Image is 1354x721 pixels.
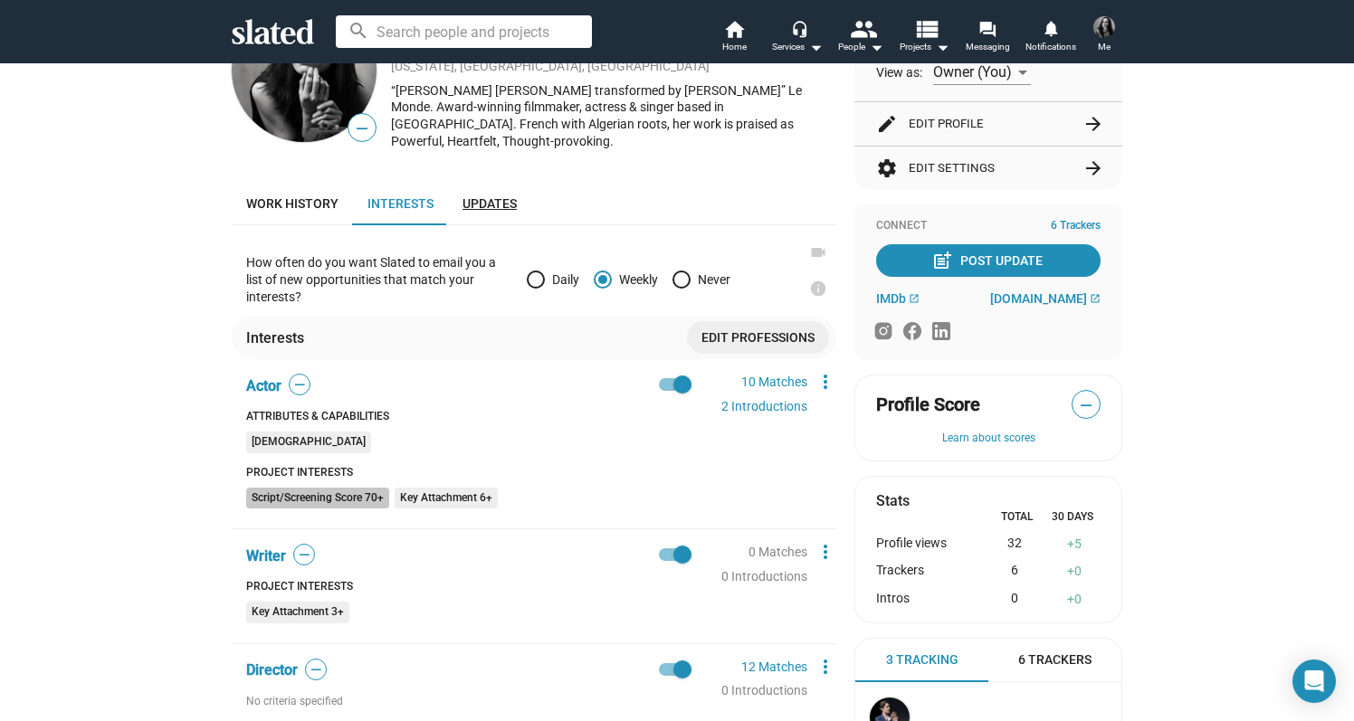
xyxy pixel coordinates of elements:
span: Notifications [1025,36,1076,58]
div: 0 [1049,563,1101,580]
mat-icon: arrow_drop_down [805,36,826,58]
a: Notifications [1019,18,1082,58]
div: No criteria specified [246,695,691,709]
div: 0 Matches [749,544,807,561]
span: Updates [462,196,517,211]
mat-icon: headset_mic [791,20,807,36]
div: “[PERSON_NAME] [PERSON_NAME] transformed by [PERSON_NAME]” Le Monde. Award-winning filmmaker, act... [391,82,836,149]
div: 32 [979,536,1048,553]
span: — [306,661,326,678]
mat-icon: view_list [913,15,939,42]
div: Trackers [876,563,979,580]
input: Search people and projects [336,15,592,48]
button: Post Update [876,244,1101,277]
mat-icon: arrow_drop_down [865,36,887,58]
span: IMDb [876,291,906,306]
span: Writer [246,547,286,564]
mat-icon: people [850,15,876,42]
mat-chip: Script/Screening Score 70+ [246,488,389,509]
span: Weekly [612,272,658,287]
div: Interests [246,328,311,347]
div: Project Interests [246,580,691,594]
a: 10 Matches [741,375,807,389]
button: Open an edit user professions bottom sheet [687,321,829,354]
mat-icon: videocam [809,243,827,261]
div: 0 Introductions [721,682,807,699]
a: [US_STATE], [GEOGRAPHIC_DATA], [GEOGRAPHIC_DATA] [391,59,710,73]
mat-icon: info [809,280,827,298]
mat-icon: edit [876,113,898,135]
mat-icon: more_vert [815,541,836,563]
a: Interests [353,182,448,225]
div: Services [772,36,823,58]
a: Work history [232,182,353,225]
div: 6 [979,563,1048,580]
span: + [1067,564,1074,578]
mat-chip: Key Attachment 3+ [246,602,349,623]
span: Director [246,661,298,678]
span: + [1067,592,1074,606]
a: Updates [448,182,531,225]
a: Learn more [800,280,836,316]
div: Intros [876,591,979,608]
mat-chip: [DEMOGRAPHIC_DATA] [246,432,371,453]
mat-icon: open_in_new [909,293,920,304]
mat-icon: open_in_new [1090,293,1101,304]
div: 0 Introductions [721,568,807,585]
span: [DOMAIN_NAME] [990,291,1087,306]
span: — [290,376,310,394]
span: Projects [900,36,949,58]
span: 3 Tracking [886,651,958,669]
div: Profile views [876,536,979,553]
span: Never [691,272,730,287]
mat-icon: arrow_drop_down [931,36,953,58]
span: Messaging [966,36,1010,58]
div: People [838,36,883,58]
a: [DOMAIN_NAME] [990,291,1101,306]
div: 0 [1049,591,1101,608]
div: Post Update [935,244,1043,277]
mat-icon: notifications [1042,19,1059,36]
div: Connect [876,219,1101,233]
span: — [294,546,314,564]
a: Messaging [956,18,1019,58]
span: View as: [876,64,922,81]
div: Total [988,510,1044,525]
div: Attributes & Capabilities [246,410,691,424]
a: 2 Introductions [721,399,807,413]
button: Edit Profile [876,102,1101,146]
mat-icon: more_vert [815,656,836,678]
span: Profile Score [876,393,980,417]
span: + [1067,536,1074,551]
button: Services [766,18,829,58]
div: Project Interests [246,466,691,480]
img: Melissa Mars [1093,16,1115,38]
span: Home [722,36,747,58]
span: Me [1098,36,1111,58]
button: Melissa MarsMe [1082,13,1126,60]
div: Open Intercom Messenger [1292,659,1336,703]
span: Edit professions [701,321,815,354]
mat-chip: Key Attachment 6+ [395,488,498,509]
div: 5 [1049,536,1101,553]
mat-icon: forum [978,20,996,37]
span: — [348,117,376,140]
div: 30 Days [1044,510,1101,525]
mat-icon: more_vert [815,371,836,393]
button: Projects [892,18,956,58]
span: — [1073,394,1100,417]
mat-icon: arrow_forward [1082,113,1104,135]
a: Home [702,18,766,58]
span: Actor [246,377,281,394]
mat-card-title: Stats [876,491,910,510]
p: How often do you want Slated to email you a list of new opportunities that match your interests? [246,254,512,305]
span: Work history [246,196,338,211]
span: Owner (You) [933,63,1012,81]
button: Learn about scores [876,432,1101,446]
span: Daily [545,272,579,287]
span: 6 Trackers [1051,219,1101,233]
a: IMDb [876,291,920,306]
div: 0 [979,591,1048,608]
span: 6 Trackers [1018,651,1092,669]
mat-icon: settings [876,157,898,179]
